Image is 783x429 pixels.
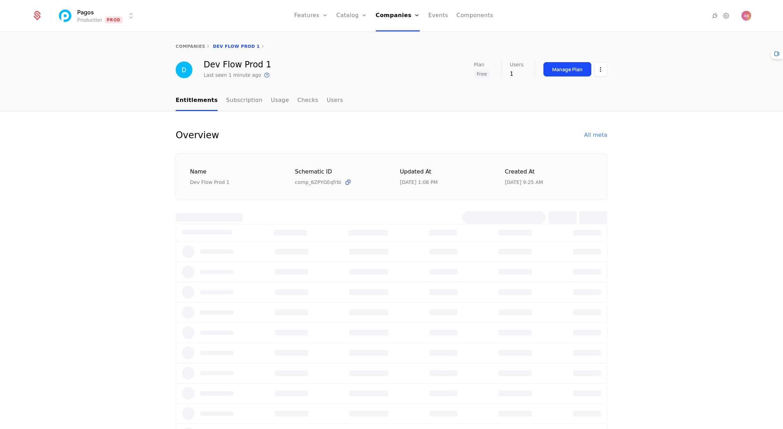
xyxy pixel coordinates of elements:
div: Dev Flow Prod 1 [190,179,278,186]
span: Plan [474,62,484,67]
span: Pagos [77,8,94,16]
div: Schematic ID [295,168,383,176]
div: 1 [510,70,524,78]
img: Andy Barker [741,11,751,21]
button: Manage Plan [543,62,591,76]
ul: Choose Sub Page [176,90,343,111]
div: Overview [176,128,219,142]
a: Subscription [226,90,262,111]
div: Last seen 1 minute ago [204,72,261,79]
span: Prod [105,16,123,23]
a: companies [176,44,205,49]
a: Users [327,90,343,111]
div: Created at [505,168,593,176]
div: Manage Plan [552,66,583,73]
a: Integrations [711,12,719,20]
div: Production [77,16,102,23]
div: 8/21/25, 1:08 PM [400,179,438,186]
button: Select action [594,62,607,76]
nav: Main [176,90,607,111]
span: Users [510,62,524,67]
img: Pagos [57,7,74,24]
div: All meta [584,131,607,139]
a: Usage [271,90,289,111]
a: Settings [722,12,730,20]
div: Dev Flow Prod 1 [204,60,271,69]
span: comp_6ZPYGEqfrbi [295,179,342,186]
button: Select environment [59,8,135,23]
div: Name [190,168,278,176]
div: 8/21/25, 9:25 AM [505,179,543,186]
a: Entitlements [176,90,218,111]
span: Free [474,70,490,78]
a: Checks [297,90,318,111]
button: Open user button [741,11,751,21]
div: Updated at [400,168,488,176]
img: Dev Flow Prod 1 [176,61,192,78]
